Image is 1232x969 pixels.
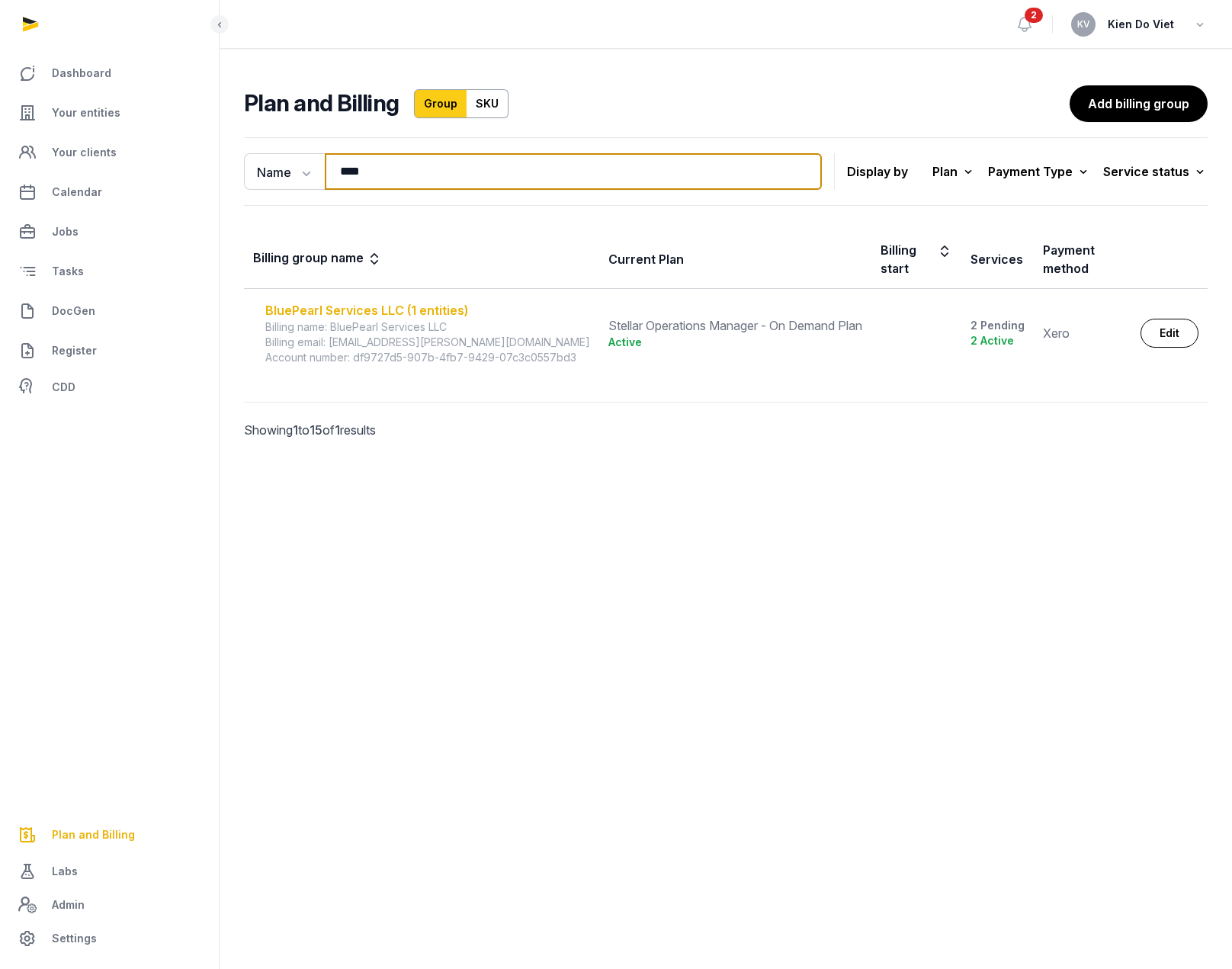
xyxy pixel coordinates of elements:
[244,89,399,118] h2: Plan and Billing
[265,319,590,335] div: Billing name: BluePearl Services LLC
[293,422,298,438] span: 1
[52,342,97,360] span: Register
[467,89,509,118] a: SKU
[971,318,1025,333] div: 2 Pending
[1108,15,1174,34] span: Kien Do Viet
[12,817,207,853] a: Plan and Billing
[881,241,952,278] div: Billing start
[414,89,467,118] a: Group
[52,826,135,844] span: Plan and Billing
[52,862,78,881] span: Labs
[265,301,590,319] div: BluePearl Services LLC (1 entities)
[971,333,1025,348] div: 2 Active
[12,332,207,369] a: Register
[12,890,207,920] a: Admin
[12,213,207,250] a: Jobs
[1077,20,1090,29] span: KV
[12,95,207,131] a: Your entities
[52,929,97,948] span: Settings
[1025,8,1043,23] span: 2
[988,161,1091,182] div: Payment Type
[932,161,976,182] div: Plan
[847,159,908,184] p: Display by
[52,183,102,201] span: Calendar
[1043,241,1122,278] div: Payment method
[12,372,207,403] a: CDD
[1103,161,1208,182] div: Service status
[52,262,84,281] span: Tasks
[12,853,207,890] a: Labs
[335,422,340,438] span: 1
[310,422,322,438] span: 15
[12,134,207,171] a: Your clients
[1043,324,1122,342] div: Xero
[52,378,75,396] span: CDD
[52,64,111,82] span: Dashboard
[52,896,85,914] span: Admin
[265,350,590,365] div: Account number: df9727d5-907b-4fb7-9429-07c3c0557bd3
[1070,85,1208,122] a: Add billing group
[244,153,325,190] button: Name
[52,223,79,241] span: Jobs
[12,55,207,91] a: Dashboard
[12,174,207,210] a: Calendar
[608,335,862,350] div: Active
[12,253,207,290] a: Tasks
[1071,12,1096,37] button: KV
[12,920,207,957] a: Settings
[265,335,590,350] div: Billing email: [EMAIL_ADDRESS][PERSON_NAME][DOMAIN_NAME]
[52,104,120,122] span: Your entities
[253,249,382,270] div: Billing group name
[1141,319,1198,348] a: Edit
[52,143,117,162] span: Your clients
[608,250,684,268] div: Current Plan
[971,250,1023,268] div: Services
[244,403,467,457] p: Showing to of results
[12,293,207,329] a: DocGen
[608,316,862,335] div: Stellar Operations Manager - On Demand Plan
[52,302,95,320] span: DocGen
